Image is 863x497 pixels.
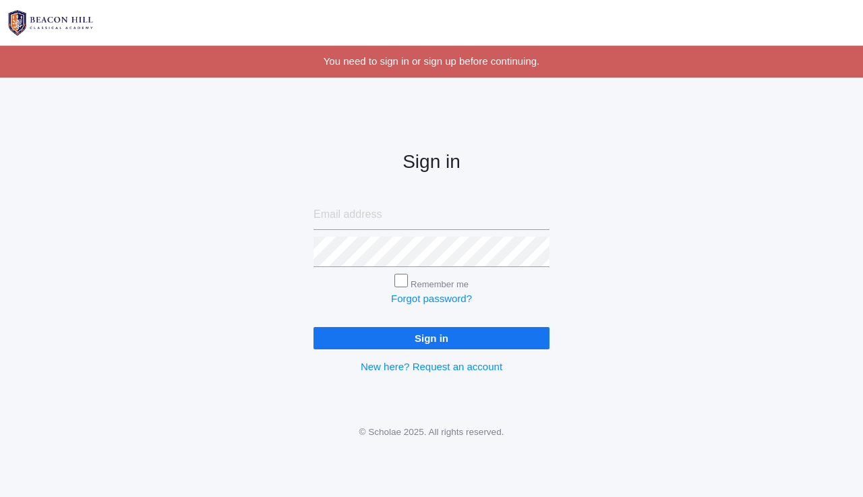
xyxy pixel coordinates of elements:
input: Sign in [314,327,549,349]
label: Remember me [411,279,469,289]
input: Email address [314,200,549,230]
h2: Sign in [314,152,549,173]
a: Forgot password? [391,293,472,304]
a: New here? Request an account [361,361,502,372]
